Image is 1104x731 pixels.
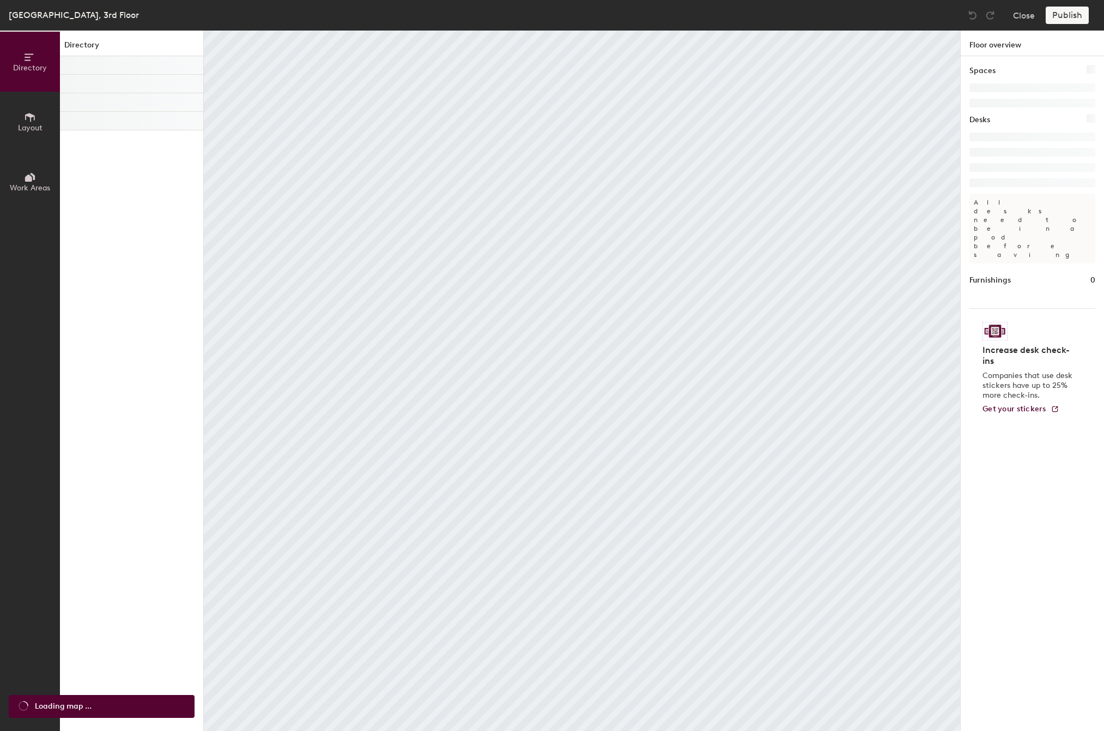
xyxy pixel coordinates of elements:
div: [GEOGRAPHIC_DATA], 3rd Floor [9,8,139,22]
p: Companies that use desk stickers have up to 25% more check-ins. [982,371,1076,400]
h1: Floor overview [961,31,1104,56]
span: Work Areas [10,183,50,193]
button: Close [1013,7,1035,24]
span: Directory [13,63,47,73]
h1: Directory [60,39,203,56]
span: Layout [18,123,43,133]
img: Sticker logo [982,322,1008,340]
span: Get your stickers [982,404,1046,414]
img: Undo [967,10,978,21]
img: Redo [985,10,996,21]
a: Get your stickers [982,405,1059,414]
h4: Increase desk check-ins [982,345,1076,367]
span: Loading map ... [35,700,92,712]
canvas: Map [204,31,961,731]
h1: Furnishings [969,274,1011,286]
h1: Desks [969,114,990,126]
p: All desks need to be in a pod before saving [969,194,1095,263]
h1: Spaces [969,65,996,77]
h1: 0 [1090,274,1095,286]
